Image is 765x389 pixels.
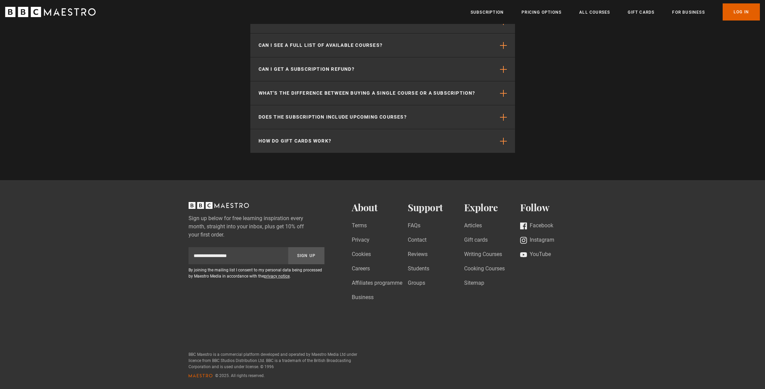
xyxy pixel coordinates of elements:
[259,66,354,73] p: Can I get a subscription refund?
[352,250,371,259] a: Cookies
[520,250,551,259] a: YouTube
[408,236,427,245] a: Contact
[464,236,488,245] a: Gift cards
[352,236,370,245] a: Privacy
[259,113,407,121] p: Does the subscription include upcoming courses?
[5,7,96,17] svg: BBC Maestro
[464,222,482,231] a: Articles
[521,9,561,16] a: Pricing Options
[520,202,576,213] h2: Follow
[408,202,464,213] h2: Support
[464,279,484,288] a: Sitemap
[408,222,420,231] a: FAQs
[189,351,359,370] p: BBC Maestro is a commercial platform developed and operated by Maestro Media Ltd under licence fr...
[189,214,324,239] label: Sign up below for free learning inspiration every month, straight into your inbox, plus get 10% o...
[408,250,428,259] a: Reviews
[189,267,324,279] p: By joining the mailing list I consent to my personal data being processed by Maestro Media in acc...
[352,202,576,319] nav: Footer
[259,42,383,49] p: Can I see a full list of available courses?
[628,9,654,16] a: Gift Cards
[250,57,515,81] button: Can I get a subscription refund?
[259,90,475,97] p: What's the difference between buying a single course or a subscription?
[352,222,367,231] a: Terms
[264,274,290,279] a: privacy notice
[259,137,332,145] p: How do gift cards work?
[464,250,502,259] a: Writing Courses
[189,373,212,378] svg: Maestro logo
[189,247,324,264] div: Sign up to newsletter
[250,81,515,105] button: What's the difference between buying a single course or a subscription?
[215,373,265,379] span: © 2025. All rights reserved.
[250,129,515,153] button: How do gift cards work?
[520,222,553,231] a: Facebook
[464,202,520,213] h2: Explore
[250,105,515,129] button: Does the subscription include upcoming courses?
[408,265,429,274] a: Students
[352,279,402,288] a: Affiliates programme
[520,236,554,245] a: Instagram
[579,9,610,16] a: All Courses
[471,3,760,21] nav: Primary
[189,205,249,211] a: BBC Maestro, back to top
[408,279,425,288] a: Groups
[250,33,515,57] button: Can I see a full list of available courses?
[189,202,249,209] svg: BBC Maestro, back to top
[471,9,504,16] a: Subscription
[288,247,324,264] button: Sign Up
[464,265,505,274] a: Cooking Courses
[723,3,760,21] a: Log In
[672,9,705,16] a: For business
[352,265,370,274] a: Careers
[352,293,374,303] a: Business
[352,202,408,213] h2: About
